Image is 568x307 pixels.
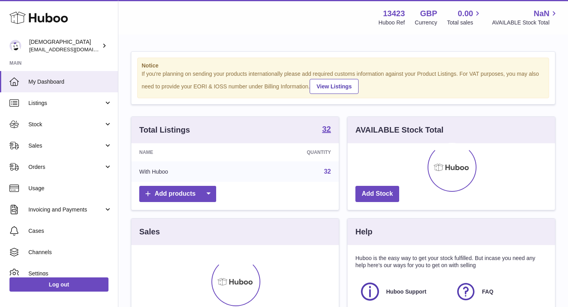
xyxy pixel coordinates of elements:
span: Huboo Support [386,288,426,296]
span: Orders [28,163,104,171]
th: Name [131,143,241,161]
td: With Huboo [131,161,241,182]
span: FAQ [482,288,493,296]
div: If you're planning on sending your products internationally please add required customs informati... [142,70,545,94]
span: NaN [534,8,549,19]
a: Add Stock [355,186,399,202]
a: Add products [139,186,216,202]
span: Invoicing and Payments [28,206,104,213]
span: Listings [28,99,104,107]
span: Total sales [447,19,482,26]
strong: Notice [142,62,545,69]
th: Quantity [241,143,339,161]
a: View Listings [310,79,358,94]
span: Stock [28,121,104,128]
div: [DEMOGRAPHIC_DATA] [29,38,100,53]
h3: Total Listings [139,125,190,135]
span: [EMAIL_ADDRESS][DOMAIN_NAME] [29,46,116,52]
strong: 13423 [383,8,405,19]
h3: Help [355,227,372,237]
h3: Sales [139,227,160,237]
strong: 32 [322,125,331,133]
strong: GBP [420,8,437,19]
a: Log out [9,277,108,292]
span: Channels [28,249,112,256]
span: My Dashboard [28,78,112,86]
span: Usage [28,185,112,192]
div: Currency [415,19,437,26]
a: Huboo Support [359,281,447,302]
span: AVAILABLE Stock Total [492,19,559,26]
h3: AVAILABLE Stock Total [355,125,443,135]
div: Huboo Ref [379,19,405,26]
p: Huboo is the easy way to get your stock fulfilled. But incase you need any help here's our ways f... [355,255,547,270]
a: 32 [324,168,331,175]
a: 32 [322,125,331,135]
span: 0.00 [458,8,473,19]
a: FAQ [455,281,543,302]
span: Cases [28,227,112,235]
img: olgazyuz@outlook.com [9,40,21,52]
a: 0.00 Total sales [447,8,482,26]
a: NaN AVAILABLE Stock Total [492,8,559,26]
span: Settings [28,270,112,277]
span: Sales [28,142,104,150]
